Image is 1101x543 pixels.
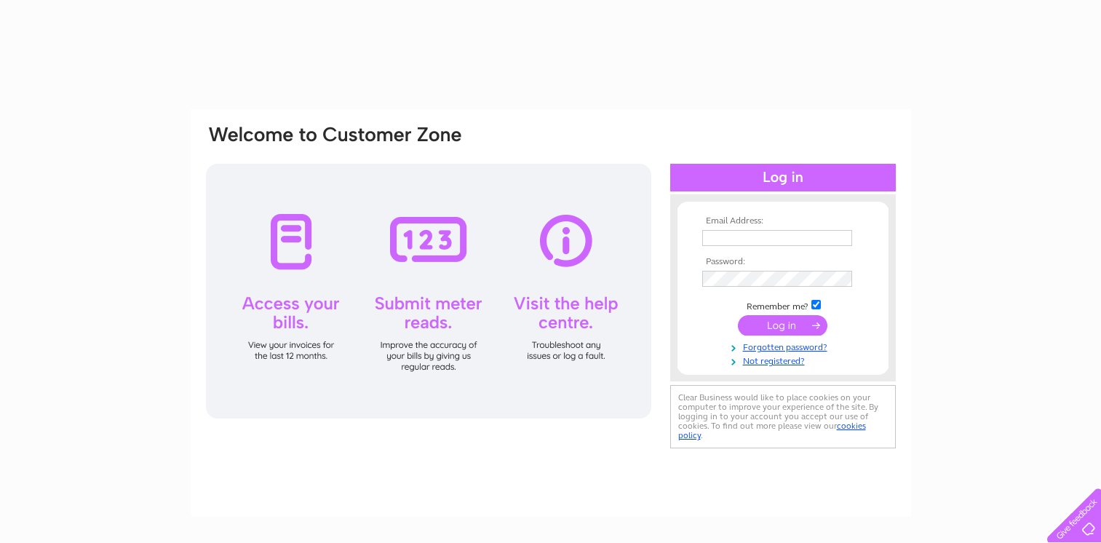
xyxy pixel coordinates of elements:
[702,339,867,353] a: Forgotten password?
[678,421,866,440] a: cookies policy
[670,385,896,448] div: Clear Business would like to place cookies on your computer to improve your experience of the sit...
[702,353,867,367] a: Not registered?
[699,216,867,226] th: Email Address:
[699,257,867,267] th: Password:
[699,298,867,312] td: Remember me?
[738,315,827,336] input: Submit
